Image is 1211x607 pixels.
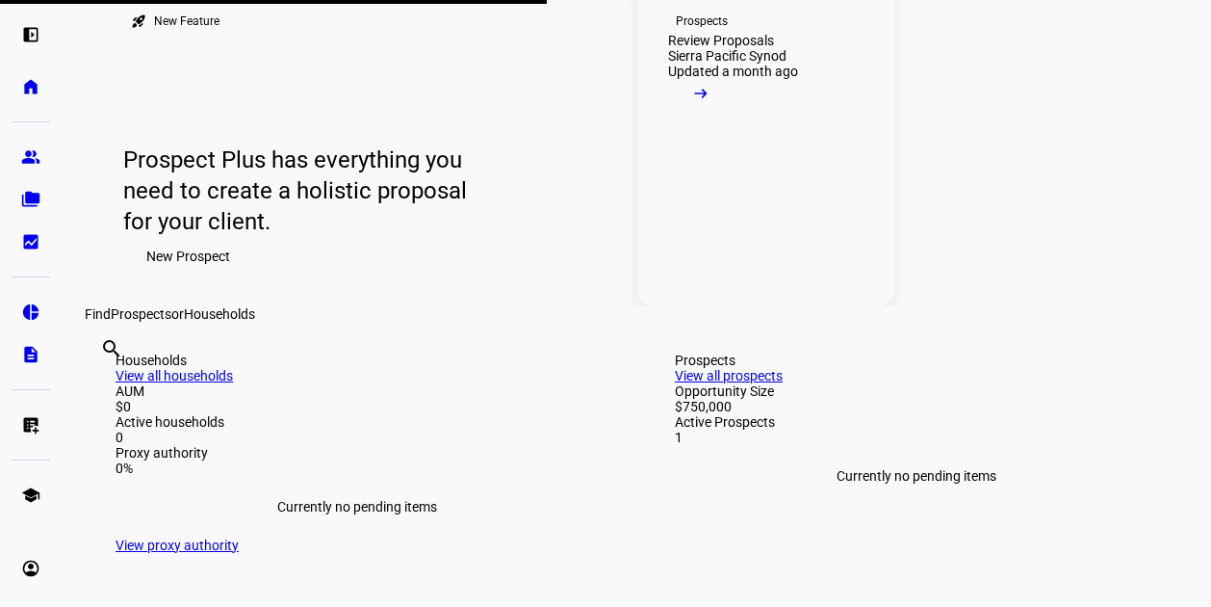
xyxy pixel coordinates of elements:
[668,48,786,64] div: Sierra Pacific Synod
[116,445,598,461] div: Proxy authority
[21,559,40,578] eth-mat-symbol: account_circle
[675,368,783,383] a: View all prospects
[184,306,255,322] span: Households
[12,293,50,331] a: pie_chart
[116,383,598,399] div: AUM
[675,399,1157,414] div: $750,000
[85,306,1188,322] div: Find or
[675,445,1157,507] div: Currently no pending items
[21,232,40,251] eth-mat-symbol: bid_landscape
[12,180,50,219] a: folder_copy
[100,337,123,360] mat-icon: search
[12,138,50,176] a: group
[154,13,219,29] div: New Feature
[116,399,598,414] div: $0
[21,415,40,435] eth-mat-symbol: list_alt_add
[100,363,104,386] input: Enter name of prospect or household
[21,147,40,167] eth-mat-symbol: group
[116,476,598,538] div: Currently no pending items
[676,13,728,29] div: Prospects
[116,461,598,476] div: 0%
[21,303,40,322] eth-mat-symbol: pie_chart
[131,13,146,29] mat-icon: rocket_launch
[116,430,598,445] div: 0
[675,414,1157,430] div: Active Prospects
[21,190,40,209] eth-mat-symbol: folder_copy
[123,145,498,237] div: Prospect Plus has everything you need to create a holistic proposal for your client.
[12,67,50,106] a: home
[116,368,233,383] a: View all households
[123,237,253,276] button: New Prospect
[12,335,50,374] a: description
[675,430,1157,445] div: 1
[12,223,50,261] a: bid_landscape
[116,353,598,368] div: Households
[21,77,40,96] eth-mat-symbol: home
[691,84,710,103] mat-icon: arrow_right_alt
[668,33,774,48] div: Review Proposals
[21,486,40,505] eth-mat-symbol: school
[116,538,239,553] a: View proxy authority
[675,383,1157,399] div: Opportunity Size
[116,414,598,430] div: Active households
[111,306,171,322] span: Prospects
[21,25,40,44] eth-mat-symbol: left_panel_open
[668,64,798,79] div: Updated a month ago
[675,353,1157,368] div: Prospects
[146,237,230,276] span: New Prospect
[21,345,40,364] eth-mat-symbol: description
